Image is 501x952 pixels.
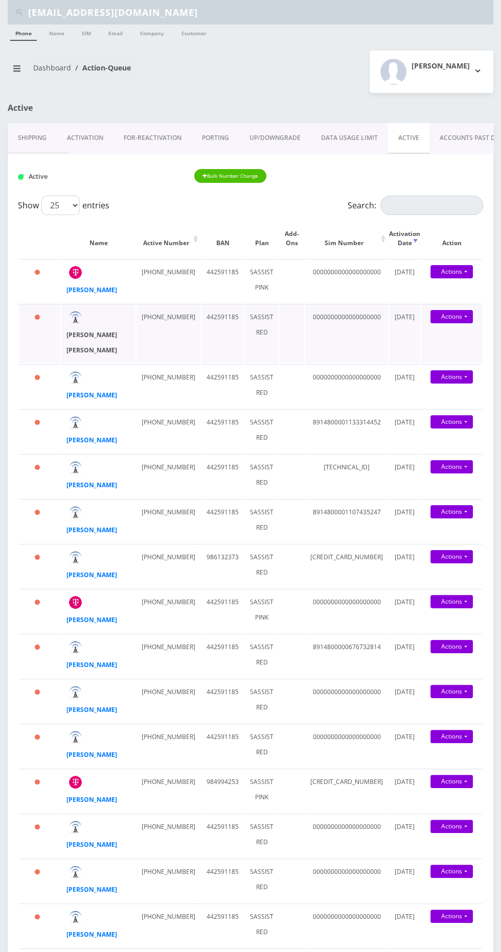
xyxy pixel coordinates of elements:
[430,415,473,429] a: Actions
[395,642,415,651] span: [DATE]
[136,814,200,858] td: [PHONE_NUMBER]
[305,304,388,363] td: 0000000000000000000
[201,364,244,408] td: 442591185
[305,903,388,947] td: 0000000000000000000
[66,436,117,444] strong: [PERSON_NAME]
[66,660,117,669] a: [PERSON_NAME]
[136,679,200,723] td: [PHONE_NUMBER]
[430,910,473,923] a: Actions
[33,63,71,73] a: Dashboard
[201,769,244,813] td: 984994253
[136,304,200,363] td: [PHONE_NUMBER]
[239,123,311,153] a: UP/DOWNGRADE
[305,859,388,902] td: 0000000000000000000
[136,903,200,947] td: [PHONE_NUMBER]
[136,364,200,408] td: [PHONE_NUMBER]
[201,219,244,258] th: BAN
[395,867,415,876] span: [DATE]
[245,304,279,363] td: SASSIST RED
[395,732,415,741] span: [DATE]
[66,885,117,894] a: [PERSON_NAME]
[305,364,388,408] td: 0000000000000000000
[136,544,200,588] td: [PHONE_NUMBER]
[18,173,163,180] h1: Active
[245,219,279,258] th: Plan
[61,219,135,258] th: Name
[245,634,279,678] td: SASSIST RED
[136,409,200,453] td: [PHONE_NUMBER]
[305,259,388,303] td: 0000000000000000000
[388,123,429,154] a: ACTIVE
[201,499,244,543] td: 442591185
[192,123,239,153] a: PORTING
[18,196,109,215] label: Show entries
[8,57,243,86] nav: breadcrumb
[430,460,473,473] a: Actions
[66,705,117,714] a: [PERSON_NAME]
[395,268,415,276] span: [DATE]
[430,820,473,833] a: Actions
[245,724,279,768] td: SASSIST RED
[66,526,117,534] a: [PERSON_NAME]
[430,505,473,518] a: Actions
[430,865,473,878] a: Actions
[66,330,117,354] a: [PERSON_NAME] [PERSON_NAME]
[66,391,117,399] a: [PERSON_NAME]
[380,196,483,215] input: Search:
[430,730,473,743] a: Actions
[8,103,243,113] h1: Active
[71,62,131,73] li: Action-Queue
[201,304,244,363] td: 442591185
[430,595,473,608] a: Actions
[245,409,279,453] td: SASSIST RED
[245,364,279,408] td: SASSIST RED
[113,123,192,153] a: FOR-REActivation
[430,640,473,653] a: Actions
[305,454,388,498] td: [TECHNICAL_ID]
[136,769,200,813] td: [PHONE_NUMBER]
[136,499,200,543] td: [PHONE_NUMBER]
[201,589,244,633] td: 442591185
[245,679,279,723] td: SASSIST RED
[245,454,279,498] td: SASSIST RED
[66,481,117,489] strong: [PERSON_NAME]
[395,912,415,921] span: [DATE]
[395,508,415,516] span: [DATE]
[10,25,37,41] a: Phone
[280,219,304,258] th: Add-Ons
[18,174,24,180] img: Active
[370,51,493,93] button: [PERSON_NAME]
[201,634,244,678] td: 442591185
[395,598,415,606] span: [DATE]
[136,259,200,303] td: [PHONE_NUMBER]
[66,285,117,294] a: [PERSON_NAME]
[66,570,117,579] a: [PERSON_NAME]
[305,814,388,858] td: 0000000000000000000
[66,840,117,849] a: [PERSON_NAME]
[245,769,279,813] td: SASSIST PINK
[430,370,473,384] a: Actions
[201,679,244,723] td: 442591185
[305,219,388,258] th: Sim Number: activate to sort column ascending
[305,769,388,813] td: [CREDIT_CARD_NUMBER]
[66,615,117,624] a: [PERSON_NAME]
[245,589,279,633] td: SASSIST PINK
[412,62,470,70] h2: [PERSON_NAME]
[201,544,244,588] td: 986132373
[305,544,388,588] td: [CREDIT_CARD_NUMBER]
[245,259,279,303] td: SASSIST PINK
[245,544,279,588] td: SASSIST RED
[201,454,244,498] td: 442591185
[66,750,117,759] a: [PERSON_NAME]
[305,634,388,678] td: 8914800000676732814
[245,499,279,543] td: SASSIST RED
[395,373,415,382] span: [DATE]
[395,822,415,831] span: [DATE]
[430,775,473,788] a: Actions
